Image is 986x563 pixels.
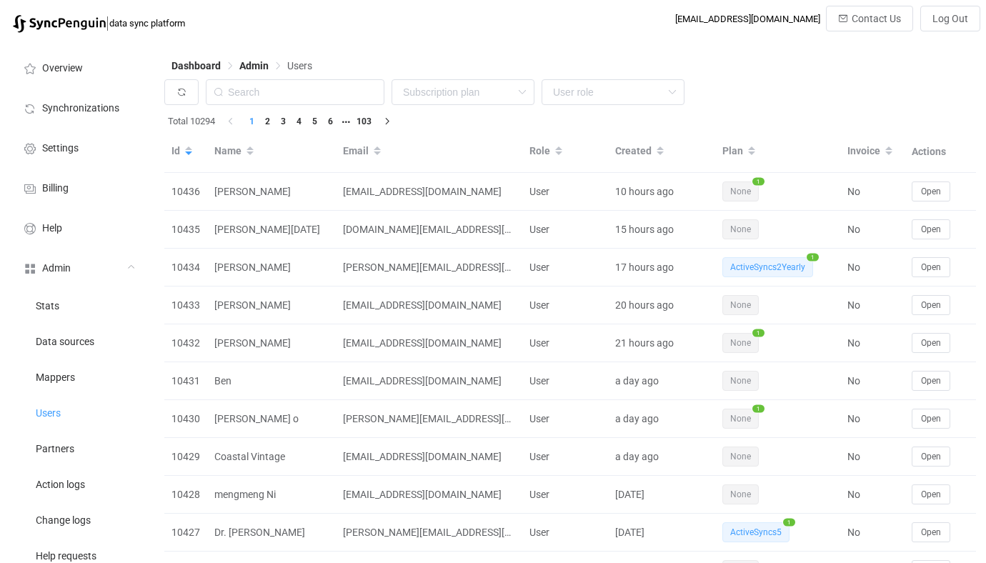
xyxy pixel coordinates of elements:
div: Dr. [PERSON_NAME] [207,524,336,541]
a: Billing [7,167,150,207]
button: Log Out [920,6,980,31]
div: User [522,449,608,465]
div: 10433 [164,297,207,314]
div: 17 hours ago [608,259,715,276]
div: 10430 [164,411,207,427]
div: No [840,259,905,276]
span: Mappers [36,372,75,384]
div: User [522,259,608,276]
div: mengmeng Ni [207,487,336,503]
span: Open [921,224,941,234]
div: User [522,373,608,389]
span: Stats [36,301,59,312]
a: Open [912,261,950,272]
span: Partners [36,444,74,455]
div: Ben [207,373,336,389]
div: 10428 [164,487,207,503]
div: [DATE] [608,487,715,503]
span: None [722,409,759,429]
div: 10429 [164,449,207,465]
span: 1 [752,329,765,337]
a: Synchronizations [7,87,150,127]
a: Mappers [7,359,150,394]
div: 20 hours ago [608,297,715,314]
input: Search [206,79,384,105]
span: Users [287,60,312,71]
div: No [840,411,905,427]
li: 103 [354,114,374,129]
div: 10436 [164,184,207,200]
div: No [840,297,905,314]
div: 10431 [164,373,207,389]
span: Overview [42,63,83,74]
div: Id [164,139,207,164]
div: No [840,487,905,503]
span: Open [921,300,941,310]
div: Invoice [840,139,905,164]
a: Open [912,526,950,537]
div: [EMAIL_ADDRESS][DOMAIN_NAME] [336,335,522,352]
div: [PERSON_NAME] [207,259,336,276]
a: Data sources [7,323,150,359]
a: Open [912,185,950,196]
div: Email [336,139,522,164]
span: Data sources [36,337,94,348]
span: None [722,295,759,315]
button: Open [912,409,950,429]
span: | [106,13,109,33]
span: Synchronizations [42,103,119,114]
li: 1 [244,114,259,129]
div: No [840,335,905,352]
span: None [722,333,759,353]
div: 10434 [164,259,207,276]
div: 10427 [164,524,207,541]
a: Partners [7,430,150,466]
div: User [522,297,608,314]
a: Open [912,337,950,348]
span: Open [921,489,941,499]
span: Open [921,262,941,272]
li: 2 [259,114,275,129]
div: [DOMAIN_NAME][EMAIL_ADDRESS][DOMAIN_NAME] [336,221,522,238]
div: [EMAIL_ADDRESS][DOMAIN_NAME] [336,449,522,465]
button: Open [912,333,950,353]
div: 10 hours ago [608,184,715,200]
span: Help [42,223,62,234]
span: Change logs [36,515,91,527]
a: Open [912,450,950,462]
span: Action logs [36,479,85,491]
div: No [840,449,905,465]
button: Contact Us [826,6,913,31]
div: a day ago [608,373,715,389]
div: 10432 [164,335,207,352]
div: No [840,221,905,238]
button: Open [912,219,950,239]
button: Open [912,295,950,315]
span: Settings [42,143,79,154]
span: Billing [42,183,69,194]
a: Help [7,207,150,247]
div: User [522,335,608,352]
div: [EMAIL_ADDRESS][DOMAIN_NAME] [336,297,522,314]
div: User [522,524,608,541]
img: syncpenguin.svg [13,15,106,33]
span: ActiveSyncs2Yearly [722,257,813,277]
div: No [840,524,905,541]
span: Users [36,408,61,419]
div: [PERSON_NAME][EMAIL_ADDRESS][DOMAIN_NAME] [336,411,522,427]
a: Open [912,412,950,424]
div: [PERSON_NAME][EMAIL_ADDRESS][PERSON_NAME][DOMAIN_NAME] [336,259,522,276]
a: Users [7,394,150,430]
span: None [722,219,759,239]
div: a day ago [608,449,715,465]
a: Open [912,223,950,234]
li: 4 [291,114,307,129]
a: Stats [7,287,150,323]
div: User [522,184,608,200]
a: Open [912,488,950,499]
span: Total 10294 [168,114,215,129]
a: Overview [7,47,150,87]
span: 1 [807,254,819,261]
div: [EMAIL_ADDRESS][DOMAIN_NAME] [675,14,820,24]
button: Open [912,181,950,201]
